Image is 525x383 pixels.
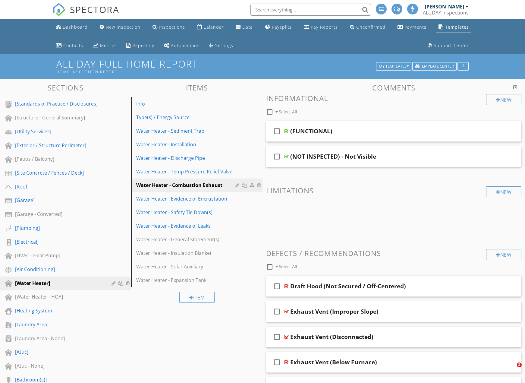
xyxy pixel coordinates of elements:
[234,22,255,33] a: Data
[15,183,103,190] div: [Roof]
[356,24,385,30] div: Unconfirmed
[171,43,200,48] div: Automations
[15,100,103,107] div: [Standards of Practice / Disclosures]
[379,64,409,68] div: My Templates
[15,280,103,287] div: [Water Heater]
[203,24,224,30] div: Calendar
[15,155,103,163] div: [Patios / Balcony]
[434,43,469,48] div: Support Center
[15,224,103,232] div: [Plumbing]
[301,22,340,33] a: Pay Reports
[15,266,103,273] div: [Air Conditioning]
[290,308,379,315] div: Exhaust Vent (Improper Slope)
[15,197,103,204] div: [Garage]
[272,355,282,369] i: check_box_outline_blank
[136,100,237,107] div: Info
[136,263,237,270] div: Water Heater - Solar Auxiliary
[279,109,297,115] span: Select All
[52,3,66,16] img: The Best Home Inspection Software - Spectora
[15,114,103,121] div: [Structure - General Summary]
[54,22,90,33] a: Dashboard
[272,124,282,138] i: check_box_outline_blank
[376,62,411,71] button: My Templates
[100,43,117,48] div: Metrics
[290,128,332,135] div: (FUNCTIONAL)
[15,169,103,176] div: [Site Concrete / Fences / Deck]
[242,24,253,30] div: Data
[15,348,103,356] div: [Attic]
[266,249,521,257] h3: Defects / Recommendations
[272,149,282,164] i: check_box_outline_blank
[106,24,140,30] div: New Inspection
[136,168,237,175] div: Water Heater - Temp Pressure Relief Valve
[136,114,237,121] div: Type(s) / Energy Source
[90,40,119,51] a: Metrics
[486,186,521,197] div: New
[445,24,469,30] div: Templates
[395,22,429,33] a: Payments
[279,264,297,269] span: Select All
[486,94,521,105] div: New
[517,362,522,367] span: 2
[311,24,338,30] div: Pay Reports
[290,153,376,160] div: (NOT INSPECTED) - Not Visible
[136,141,237,148] div: Water Heater - Installation
[195,22,226,33] a: Calendar
[272,304,282,319] i: check_box_outline_blank
[136,182,237,189] div: Water Heater - Combustion Exhaust
[136,209,237,216] div: Water Heater - Safety Tie Down(s)
[15,293,103,300] div: [Water Heater - HOA]
[136,222,237,229] div: Water Heater - Evidence of Leaks
[290,283,406,290] div: Draft Hood (Not Secured / Off-Centered)
[272,330,282,344] i: check_box_outline_blank
[124,40,157,51] a: Reporting
[436,22,471,33] a: Templates
[15,321,103,328] div: [Laundry Area]
[136,236,237,243] div: Water Heater - General Statement(s)
[52,8,119,21] a: SPECTORA
[266,84,521,92] h3: Comments
[159,24,185,30] div: Inspections
[290,359,377,366] div: Exhaust Vent (Below Furnace)
[63,24,88,30] div: Dashboard
[486,249,521,260] div: New
[505,362,519,377] iframe: Intercom live chat
[132,43,154,48] div: Reporting
[54,40,86,51] a: Contacts
[272,279,282,293] i: check_box_outline_blank
[425,4,464,10] div: [PERSON_NAME]
[136,195,237,202] div: Water Heater - Evidence of Encrustation
[272,24,292,30] div: Paysplits
[423,10,469,16] div: ALL DAY Inspections
[215,43,233,48] div: Settings
[136,249,237,257] div: Water Heater - Insulation Blanket
[266,186,521,195] h3: Limitations
[179,292,215,303] div: Item
[412,63,457,68] a: Template Center
[15,335,103,342] div: [Laundry Area - None]
[136,127,237,135] div: Water Heater - Sediment Trap
[15,238,103,245] div: [Electrical]
[15,362,103,369] div: [Attic - None]
[162,40,202,51] a: Automations (Advanced)
[425,40,471,51] a: Support Center
[404,24,426,30] div: Payments
[290,333,373,340] div: Exhaust Vent (Disconnected)
[263,22,294,33] a: Paysplits
[207,40,236,51] a: Settings
[56,69,378,74] div: Home Inspection Report
[150,22,187,33] a: Inspections
[136,277,237,284] div: Water Heater - Expansion Tank
[250,4,371,16] input: Search everything...
[266,94,521,102] h3: Informational
[131,84,263,92] h3: Items
[15,210,103,218] div: [Garage - Converted]
[15,128,103,135] div: [Utility Services]
[70,3,119,16] span: SPECTORA
[136,154,237,162] div: Water Heater - Discharge Pipe
[63,43,83,48] div: Contacts
[347,22,388,33] a: Unconfirmed
[15,142,103,149] div: [Exterior / Structure Perimeter]
[15,307,103,314] div: [Heating System]
[15,252,103,259] div: [HVAC - Heat Pump]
